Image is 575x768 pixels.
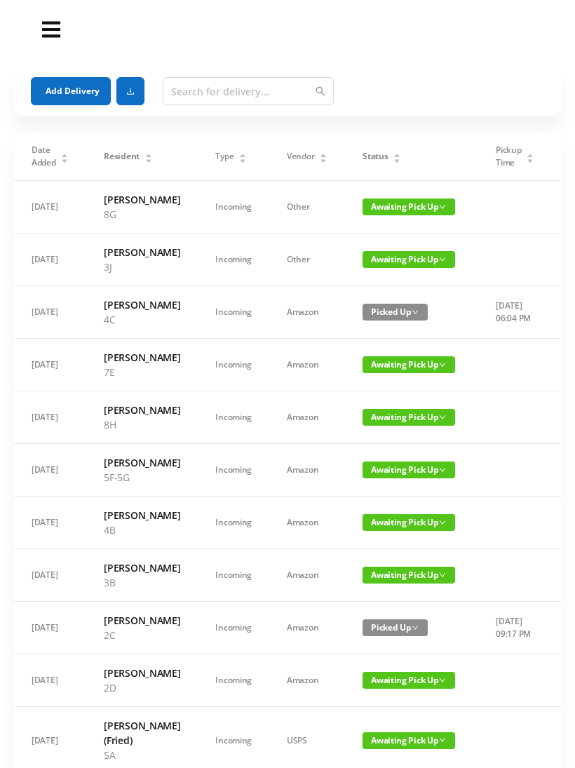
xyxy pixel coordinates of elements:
td: [DATE] [14,286,86,339]
td: [DATE] [14,234,86,286]
td: Incoming [198,497,269,549]
p: 5F-5G [104,470,180,485]
td: Incoming [198,234,269,286]
span: Vendor [287,150,314,163]
p: 7E [104,365,180,379]
td: Incoming [198,286,269,339]
h6: [PERSON_NAME] [104,455,180,470]
p: 2C [104,628,180,642]
td: Amazon [269,286,345,339]
i: icon: caret-down [144,157,152,161]
i: icon: down [412,624,419,631]
td: Incoming [198,181,269,234]
span: Pickup Time [496,144,521,169]
td: [DATE] [14,339,86,391]
td: Incoming [198,549,269,602]
span: Awaiting Pick Up [363,198,455,215]
span: Type [215,150,234,163]
i: icon: down [439,256,446,263]
span: Awaiting Pick Up [363,672,455,689]
span: Awaiting Pick Up [363,732,455,749]
td: Other [269,234,345,286]
td: Incoming [198,339,269,391]
span: Awaiting Pick Up [363,409,455,426]
i: icon: down [439,466,446,473]
h6: [PERSON_NAME] (Fried) [104,718,180,748]
td: Amazon [269,391,345,444]
span: Resident [104,150,140,163]
p: 3J [104,260,180,274]
span: Status [363,150,388,163]
h6: [PERSON_NAME] [104,297,180,312]
div: Sort [238,151,247,160]
div: Sort [526,151,534,160]
i: icon: caret-up [239,151,247,156]
td: Incoming [198,602,269,654]
td: Other [269,181,345,234]
i: icon: down [439,361,446,368]
p: 4B [104,523,180,537]
i: icon: down [439,519,446,526]
h6: [PERSON_NAME] [104,613,180,628]
i: icon: caret-down [61,157,69,161]
i: icon: down [439,414,446,421]
p: 8H [104,417,180,432]
i: icon: caret-up [61,151,69,156]
td: Amazon [269,654,345,707]
i: icon: caret-up [393,151,401,156]
h6: [PERSON_NAME] [104,350,180,365]
p: 2D [104,680,180,695]
i: icon: down [439,572,446,579]
p: 8G [104,207,180,222]
td: [DATE] [14,602,86,654]
button: icon: download [116,77,144,105]
h6: [PERSON_NAME] [104,403,180,417]
h6: [PERSON_NAME] [104,560,180,575]
h6: [PERSON_NAME] [104,192,180,207]
i: icon: caret-down [320,157,327,161]
td: Incoming [198,654,269,707]
td: Amazon [269,497,345,549]
span: Awaiting Pick Up [363,514,455,531]
input: Search for delivery... [163,77,334,105]
td: [DATE] [14,549,86,602]
td: [DATE] [14,391,86,444]
td: [DATE] [14,444,86,497]
p: 5A [104,748,180,762]
td: [DATE] [14,497,86,549]
td: Amazon [269,602,345,654]
td: Incoming [198,391,269,444]
td: Amazon [269,549,345,602]
div: Sort [393,151,401,160]
i: icon: down [439,677,446,684]
span: Awaiting Pick Up [363,356,455,373]
span: Picked Up [363,304,428,321]
span: Date Added [32,144,56,169]
p: 3B [104,575,180,590]
i: icon: down [412,309,419,316]
td: [DATE] [14,181,86,234]
i: icon: caret-up [144,151,152,156]
i: icon: down [439,203,446,210]
i: icon: caret-down [393,157,401,161]
span: Awaiting Pick Up [363,462,455,478]
p: 4C [104,312,180,327]
i: icon: caret-up [320,151,327,156]
td: Amazon [269,444,345,497]
h6: [PERSON_NAME] [104,508,180,523]
button: Add Delivery [31,77,111,105]
td: [DATE] 09:17 PM [478,602,552,654]
i: icon: caret-up [527,151,534,156]
td: [DATE] 06:04 PM [478,286,552,339]
h6: [PERSON_NAME] [104,245,180,260]
div: Sort [319,151,327,160]
span: Awaiting Pick Up [363,567,455,584]
span: Picked Up [363,619,428,636]
i: icon: search [316,86,325,96]
td: [DATE] [14,654,86,707]
td: Incoming [198,444,269,497]
div: Sort [60,151,69,160]
div: Sort [144,151,153,160]
span: Awaiting Pick Up [363,251,455,268]
i: icon: down [439,736,446,743]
